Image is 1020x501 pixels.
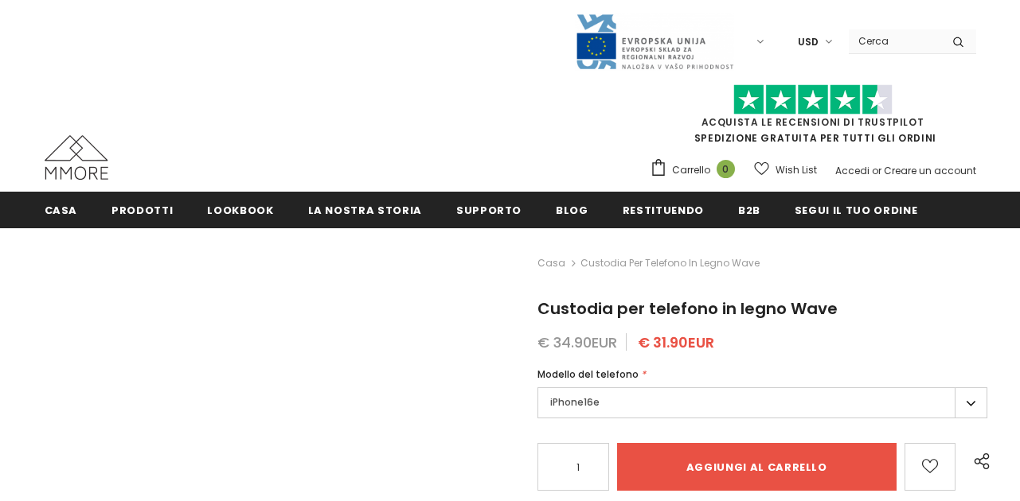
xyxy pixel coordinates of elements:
span: Modello del telefono [537,367,639,381]
a: Creare un account [884,164,976,177]
span: SPEDIZIONE GRATUITA PER TUTTI GLI ORDINI [650,91,976,145]
input: Search Site [849,29,940,52]
label: iPhone16e [537,387,988,418]
input: Aggiungi al carrello [617,443,897,491]
span: Custodia per telefono in legno Wave [580,254,760,273]
a: Prodotti [111,192,173,227]
span: 0 [717,160,735,178]
a: Javni Razpis [575,34,734,48]
span: Carrello [672,162,710,178]
span: USD [798,34,819,50]
a: Acquista le recensioni di TrustPilot [701,115,924,129]
span: Lookbook [207,203,273,218]
img: Casi MMORE [45,135,108,180]
span: or [872,164,881,177]
span: Casa [45,203,78,218]
a: Segui il tuo ordine [795,192,917,227]
span: € 34.90EUR [537,332,617,352]
a: supporto [456,192,522,227]
a: Casa [45,192,78,227]
span: B2B [738,203,760,218]
span: Wish List [776,162,817,178]
span: Custodia per telefono in legno Wave [537,297,838,320]
img: Fidati di Pilot Stars [733,84,893,115]
a: Casa [537,254,565,273]
span: Segui il tuo ordine [795,203,917,218]
span: Blog [556,203,588,218]
a: Accedi [835,164,870,177]
a: Restituendo [623,192,704,227]
a: Lookbook [207,192,273,227]
a: Wish List [754,156,817,184]
a: Blog [556,192,588,227]
a: B2B [738,192,760,227]
span: € 31.90EUR [638,332,714,352]
span: Prodotti [111,203,173,218]
a: La nostra storia [308,192,422,227]
span: Restituendo [623,203,704,218]
img: Javni Razpis [575,13,734,71]
span: La nostra storia [308,203,422,218]
a: Carrello 0 [650,158,743,182]
span: supporto [456,203,522,218]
